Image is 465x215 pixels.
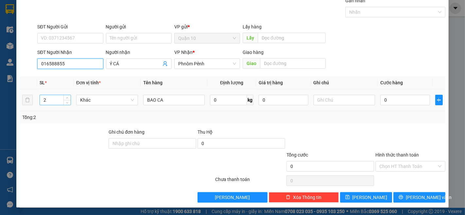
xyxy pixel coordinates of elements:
div: Chưa thanh toán [215,176,286,187]
span: Cước hàng [380,80,403,85]
span: printer [399,195,403,200]
span: Xóa Thông tin [293,194,321,201]
li: VP Phnôm Pênh [45,28,87,35]
input: VD: Bàn, Ghế [143,95,205,105]
input: Dọc đường [260,58,326,69]
span: Lấy [243,33,258,43]
span: [PERSON_NAME] [215,194,250,201]
button: printer[PERSON_NAME] và In [393,192,445,203]
button: plus [435,95,443,105]
span: Quận 10 [178,33,236,43]
span: Giao [243,58,260,69]
div: SĐT Người Gửi [37,23,103,30]
div: Người nhận [106,49,172,56]
div: Người gửi [106,23,172,30]
input: Ghi Chú [314,95,375,105]
span: environment [3,36,8,41]
span: Giá trị hàng [259,80,283,85]
div: VP gửi [174,23,240,30]
span: up [65,96,69,100]
button: save[PERSON_NAME] [340,192,392,203]
label: Hình thức thanh toán [375,152,419,157]
span: Lấy hàng [243,24,262,29]
span: [PERSON_NAME] và In [406,194,452,201]
div: Tổng: 2 [22,114,180,121]
span: SL [40,80,45,85]
span: delete [286,195,290,200]
span: Decrease Value [63,100,71,105]
input: 0 [259,95,308,105]
button: delete [22,95,33,105]
b: [STREET_ADDRESS] [3,43,44,48]
span: Phnôm Pênh [178,59,236,69]
input: Ghi chú đơn hàng [109,138,196,149]
span: Đơn vị tính [76,80,101,85]
label: Ghi chú đơn hàng [109,129,145,135]
input: Dọc đường [258,33,326,43]
span: user-add [163,61,168,66]
span: kg [247,95,253,105]
span: Khác [80,95,134,105]
button: [PERSON_NAME] [198,192,267,203]
span: Tên hàng [143,80,163,85]
th: Ghi chú [311,76,378,89]
span: plus [436,97,443,103]
span: save [345,195,350,200]
span: Giao hàng [243,50,264,55]
li: VP Quận 10 [3,28,45,35]
span: Tổng cước [286,152,308,157]
span: Định lượng [220,80,243,85]
span: [PERSON_NAME] [353,194,387,201]
span: VP Nhận [174,50,193,55]
div: SĐT Người Nhận [37,49,103,56]
button: deleteXóa Thông tin [269,192,339,203]
span: environment [45,36,50,41]
span: down [65,101,69,105]
span: Thu Hộ [198,129,213,135]
b: [STREET_ADDRESS] [45,43,86,48]
span: Increase Value [63,95,71,100]
li: [PERSON_NAME] [3,3,95,16]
